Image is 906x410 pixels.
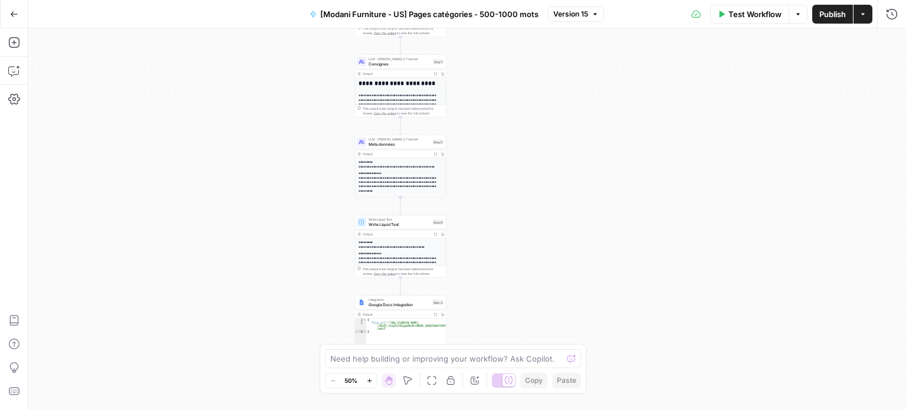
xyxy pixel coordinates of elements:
[355,296,447,358] div: IntegrationGoogle Docs IntegrationStep 4Output{ "file_url":"[URL][DOMAIN_NAME] /1DLQF-inoyEzi0Cpg...
[320,8,539,20] span: [Modani Furniture - US] Pages catégories - 500-1000 mots
[359,300,365,306] img: Instagram%20post%20-%201%201.png
[363,26,444,35] div: This output is too large & has been abbreviated for review. to view the full content.
[400,197,402,214] g: Edge from step_5 to step_6
[432,139,444,145] div: Step 5
[363,232,430,237] div: Output
[553,9,588,19] span: Version 15
[369,297,430,302] span: Integration
[548,6,604,22] button: Version 15
[369,61,431,67] span: Consignes
[363,319,366,322] span: Toggle code folding, rows 1 through 3
[728,8,782,20] span: Test Workflow
[355,322,366,330] div: 2
[374,111,396,115] span: Copy the output
[369,137,430,142] span: LLM · [PERSON_NAME] 3.7 Sonnet
[369,57,431,61] span: LLM · [PERSON_NAME] 3.7 Sonnet
[363,267,444,276] div: This output is too large & has been abbreviated for review. to view the full content.
[369,217,430,222] span: Write Liquid Text
[355,319,366,322] div: 1
[557,375,576,386] span: Paste
[363,312,430,317] div: Output
[400,117,402,134] g: Edge from step_1 to step_5
[525,375,543,386] span: Copy
[344,376,357,385] span: 50%
[374,272,396,275] span: Copy the output
[374,31,396,35] span: Copy the output
[363,71,430,76] div: Output
[369,221,430,227] span: Write Liquid Text
[812,5,853,24] button: Publish
[552,373,581,388] button: Paste
[819,8,846,20] span: Publish
[432,219,444,225] div: Step 6
[432,300,444,305] div: Step 4
[400,277,402,294] g: Edge from step_6 to step_4
[363,152,430,156] div: Output
[355,330,366,333] div: 3
[710,5,789,24] button: Test Workflow
[433,59,444,64] div: Step 1
[520,373,547,388] button: Copy
[400,37,402,54] g: Edge from step_3 to step_1
[363,106,444,116] div: This output is too large & has been abbreviated for review. to view the full content.
[369,141,430,147] span: Meta données
[369,301,430,307] span: Google Docs Integration
[303,5,546,24] button: [Modani Furniture - US] Pages catégories - 500-1000 mots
